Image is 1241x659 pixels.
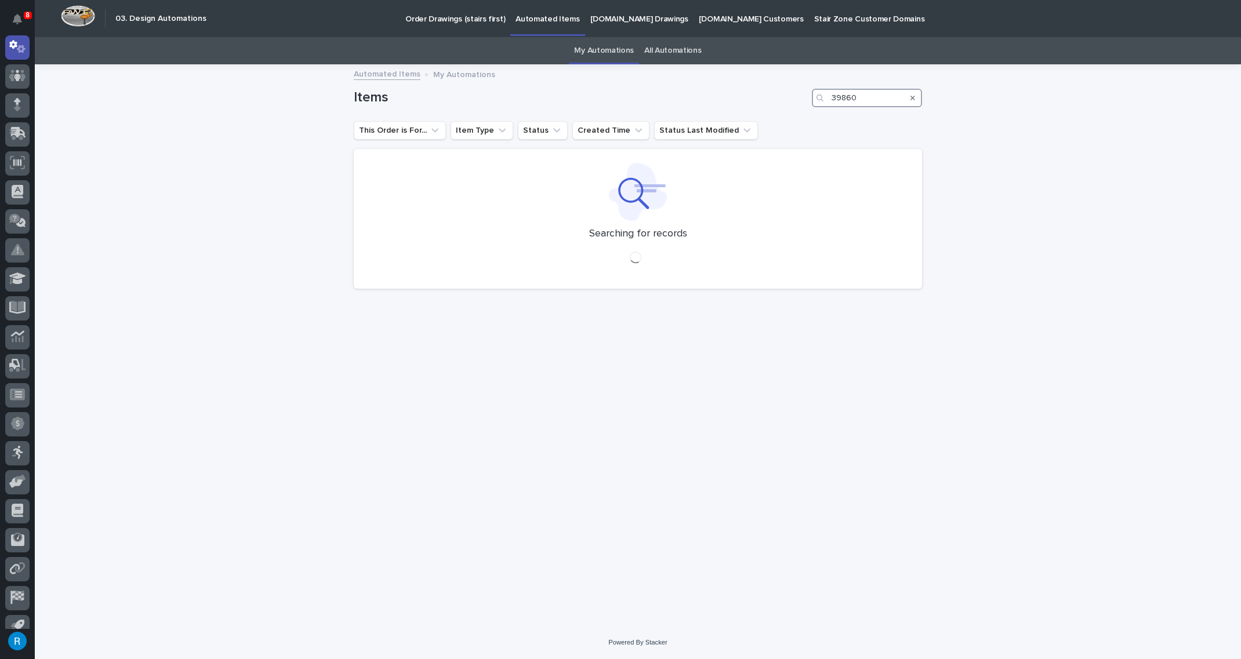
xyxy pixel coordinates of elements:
[812,89,922,107] input: Search
[5,629,30,653] button: users-avatar
[61,5,95,27] img: Workspace Logo
[572,121,649,140] button: Created Time
[354,67,420,80] a: Automated Items
[26,11,30,19] p: 8
[518,121,568,140] button: Status
[354,121,446,140] button: This Order is For...
[5,7,30,31] button: Notifications
[608,639,667,646] a: Powered By Stacker
[654,121,758,140] button: Status Last Modified
[115,14,206,24] h2: 03. Design Automations
[354,89,807,106] h1: Items
[14,14,30,32] div: Notifications8
[589,228,687,241] p: Searching for records
[574,37,634,64] a: My Automations
[433,67,495,80] p: My Automations
[644,37,701,64] a: All Automations
[451,121,513,140] button: Item Type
